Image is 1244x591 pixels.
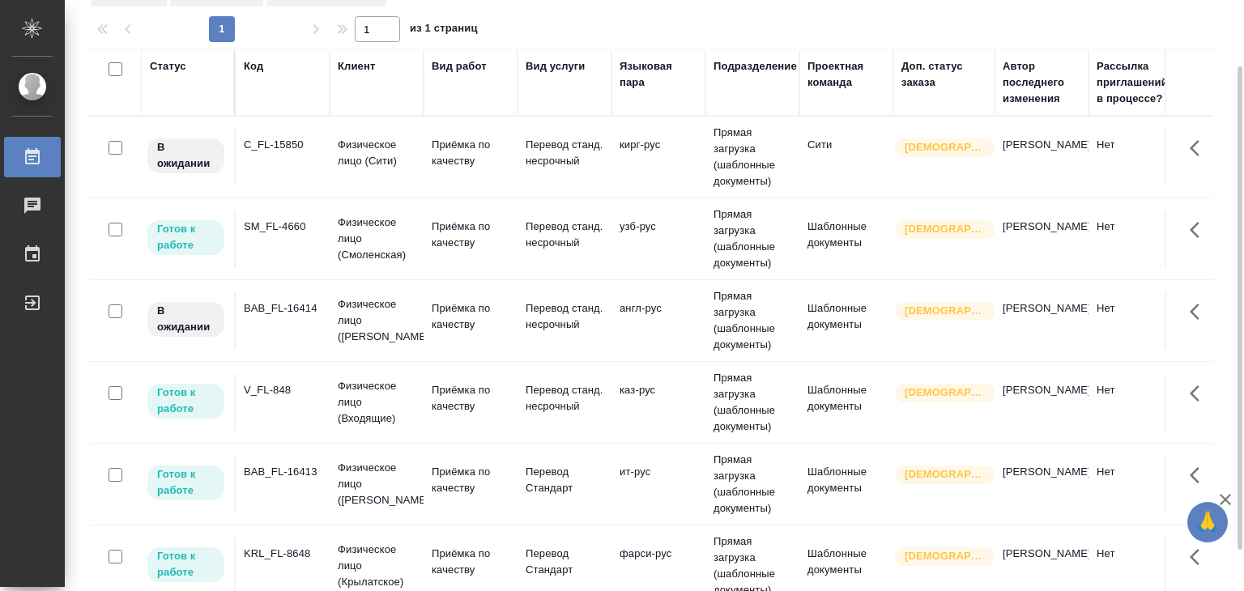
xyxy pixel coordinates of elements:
div: Исполнитель может приступить к работе [146,546,226,584]
p: Перевод станд. несрочный [526,300,603,333]
td: [PERSON_NAME] [995,456,1088,512]
td: Прямая загрузка (шаблонные документы) [705,444,799,525]
td: англ-рус [611,292,705,349]
td: Нет [1088,456,1182,512]
p: Приёмка по качеству [432,137,509,169]
div: V_FL-848 [244,382,322,398]
p: [DEMOGRAPHIC_DATA] [905,385,986,401]
p: Готов к работе [157,548,215,580]
p: Перевод Стандарт [526,546,603,578]
div: Исполнитель может приступить к работе [146,382,226,420]
button: Здесь прячутся важные кнопки [1180,538,1219,576]
td: [PERSON_NAME] [995,374,1088,431]
td: Прямая загрузка (шаблонные документы) [705,117,799,198]
p: В ожидании [157,303,215,335]
div: C_FL-15850 [244,137,322,153]
button: Здесь прячутся важные кнопки [1180,456,1219,495]
span: из 1 страниц [410,19,478,42]
td: Прямая загрузка (шаблонные документы) [705,362,799,443]
p: Физическое лицо ([PERSON_NAME]) [338,296,415,345]
div: Исполнитель назначен, приступать к работе пока рано [146,300,226,338]
td: Прямая загрузка (шаблонные документы) [705,280,799,361]
div: Исполнитель может приступить к работе [146,219,226,257]
td: [PERSON_NAME] [995,129,1088,185]
p: Физическое лицо (Сити) [338,137,415,169]
div: BAB_FL-16414 [244,300,322,317]
div: Статус [150,58,186,74]
td: Шаблонные документы [799,210,893,267]
p: Приёмка по качеству [432,219,509,251]
p: Приёмка по качеству [432,464,509,496]
td: Шаблонные документы [799,456,893,512]
td: ит-рус [611,456,705,512]
div: Рассылка приглашений в процессе? [1097,58,1174,107]
button: Здесь прячутся важные кнопки [1180,374,1219,413]
p: Физическое лицо (Смоленская) [338,215,415,263]
div: Доп. статус заказа [901,58,986,91]
p: Готов к работе [157,221,215,253]
p: Приёмка по качеству [432,300,509,333]
p: Перевод станд. несрочный [526,219,603,251]
td: Нет [1088,210,1182,267]
span: 🙏 [1194,505,1221,539]
p: [DEMOGRAPHIC_DATA] [905,221,986,237]
td: [PERSON_NAME] [995,292,1088,349]
td: Шаблонные документы [799,374,893,431]
div: Исполнитель может приступить к работе [146,464,226,502]
td: [PERSON_NAME] [995,210,1088,267]
div: BAB_FL-16413 [244,464,322,480]
td: Нет [1088,292,1182,349]
button: Здесь прячутся важные кнопки [1180,210,1219,249]
p: Физическое лицо (Входящие) [338,378,415,427]
div: KRL_FL-8648 [244,546,322,562]
td: узб-рус [611,210,705,267]
button: Здесь прячутся важные кнопки [1180,129,1219,168]
td: каз-рус [611,374,705,431]
div: Автор последнего изменения [1003,58,1080,107]
p: Готов к работе [157,385,215,417]
td: Сити [799,129,893,185]
div: Клиент [338,58,375,74]
td: кирг-рус [611,129,705,185]
div: Подразделение [714,58,797,74]
div: Исполнитель назначен, приступать к работе пока рано [146,137,226,175]
p: Перевод станд. несрочный [526,382,603,415]
td: Прямая загрузка (шаблонные документы) [705,198,799,279]
p: [DEMOGRAPHIC_DATA] [905,303,986,319]
button: Здесь прячутся важные кнопки [1180,292,1219,331]
p: [DEMOGRAPHIC_DATA] [905,466,986,483]
p: В ожидании [157,139,215,172]
td: Нет [1088,374,1182,431]
div: Код [244,58,263,74]
td: Шаблонные документы [799,292,893,349]
p: Перевод станд. несрочный [526,137,603,169]
div: Вид услуги [526,58,586,74]
button: 🙏 [1187,502,1228,542]
div: SM_FL-4660 [244,219,322,235]
p: Приёмка по качеству [432,382,509,415]
p: Физическое лицо (Крылатское) [338,542,415,590]
div: Вид работ [432,58,487,74]
td: Нет [1088,129,1182,185]
p: Перевод Стандарт [526,464,603,496]
p: Готов к работе [157,466,215,499]
p: [DEMOGRAPHIC_DATA] [905,548,986,564]
div: Проектная команда [807,58,885,91]
p: [DEMOGRAPHIC_DATA] [905,139,986,155]
div: Языковая пара [620,58,697,91]
p: Приёмка по качеству [432,546,509,578]
p: Физическое лицо ([PERSON_NAME]) [338,460,415,508]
